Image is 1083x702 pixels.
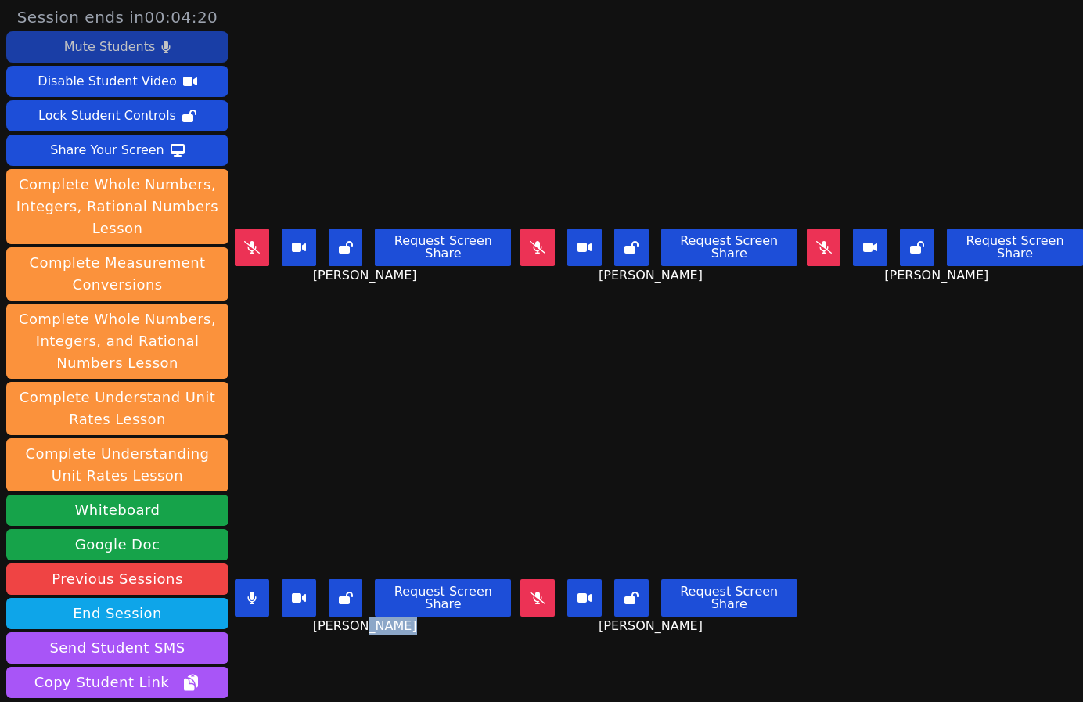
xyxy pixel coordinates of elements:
div: Disable Student Video [38,69,176,94]
a: Previous Sessions [6,563,228,595]
span: [PERSON_NAME] [599,266,707,285]
button: Request Screen Share [661,579,797,617]
button: Share Your Screen [6,135,228,166]
button: Request Screen Share [375,229,511,266]
span: Session ends in [17,6,218,28]
button: End Session [6,598,228,629]
span: [PERSON_NAME] [599,617,707,635]
button: Disable Student Video [6,66,228,97]
button: Complete Whole Numbers, Integers, Rational Numbers Lesson [6,169,228,244]
button: Request Screen Share [375,579,511,617]
button: Complete Whole Numbers, Integers, and Rational Numbers Lesson [6,304,228,379]
button: Request Screen Share [947,229,1083,266]
button: Whiteboard [6,495,228,526]
div: Share Your Screen [50,138,164,163]
button: Request Screen Share [661,229,797,266]
div: Mute Students [64,34,155,59]
button: Complete Understanding Unit Rates Lesson [6,438,228,491]
time: 00:04:20 [145,8,218,27]
button: Lock Student Controls [6,100,228,131]
div: Lock Student Controls [38,103,176,128]
button: Copy Student Link [6,667,228,698]
span: [PERSON_NAME] [313,266,421,285]
a: Google Doc [6,529,228,560]
span: Copy Student Link [34,671,200,693]
button: Send Student SMS [6,632,228,664]
button: Mute Students [6,31,228,63]
button: Complete Measurement Conversions [6,247,228,301]
span: [PERSON_NAME] [884,266,992,285]
span: [PERSON_NAME] [313,617,421,635]
button: Complete Understand Unit Rates Lesson [6,382,228,435]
